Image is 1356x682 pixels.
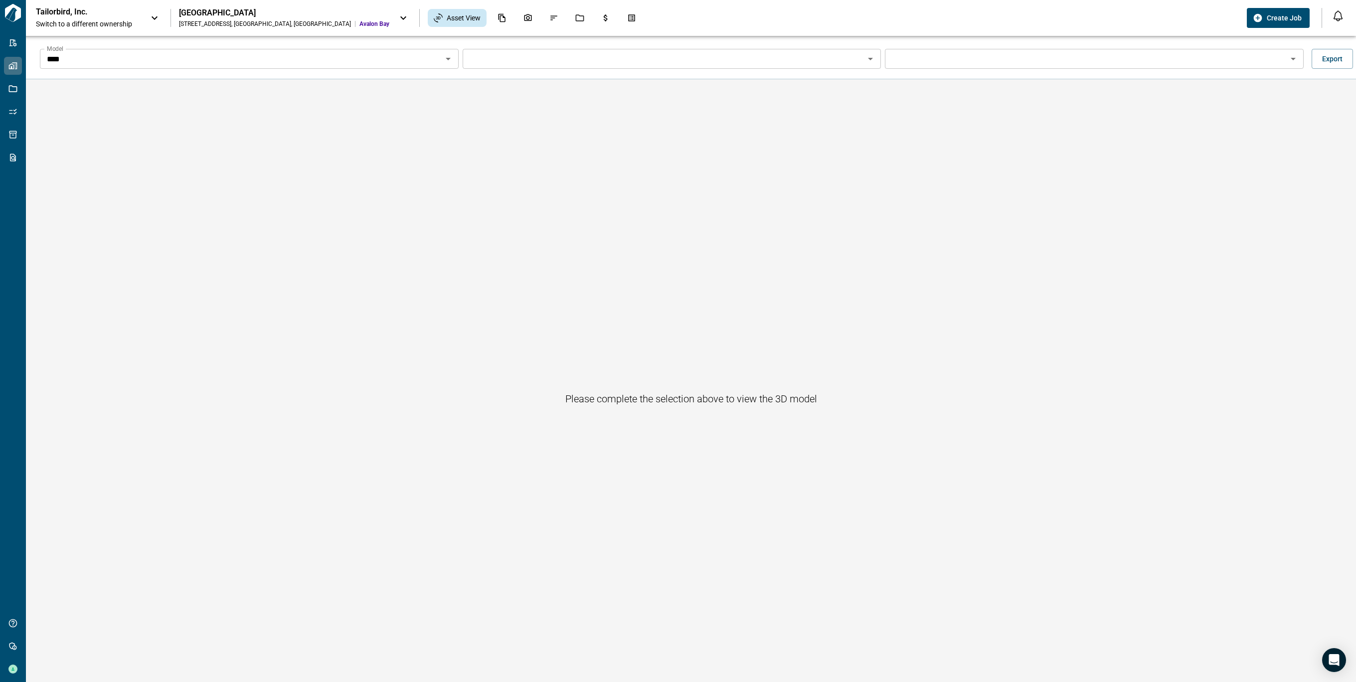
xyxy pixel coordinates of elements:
[517,9,538,26] div: Photos
[1312,49,1353,69] button: Export
[1267,13,1302,23] span: Create Job
[1286,52,1300,66] button: Open
[492,9,512,26] div: Documents
[565,391,817,407] h6: Please complete the selection above to view the 3D model
[621,9,642,26] div: Takeoff Center
[543,9,564,26] div: Issues & Info
[441,52,455,66] button: Open
[1322,54,1343,64] span: Export
[47,44,63,53] label: Model
[1330,8,1346,24] button: Open notification feed
[36,19,141,29] span: Switch to a different ownership
[179,8,389,18] div: [GEOGRAPHIC_DATA]
[447,13,481,23] span: Asset View
[1247,8,1310,28] button: Create Job
[359,20,389,28] span: Avalon Bay
[428,9,487,27] div: Asset View
[1322,648,1346,672] div: Open Intercom Messenger
[36,7,126,17] p: Tailorbird, Inc.
[569,9,590,26] div: Jobs
[595,9,616,26] div: Budgets
[863,52,877,66] button: Open
[179,20,351,28] div: [STREET_ADDRESS] , [GEOGRAPHIC_DATA] , [GEOGRAPHIC_DATA]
